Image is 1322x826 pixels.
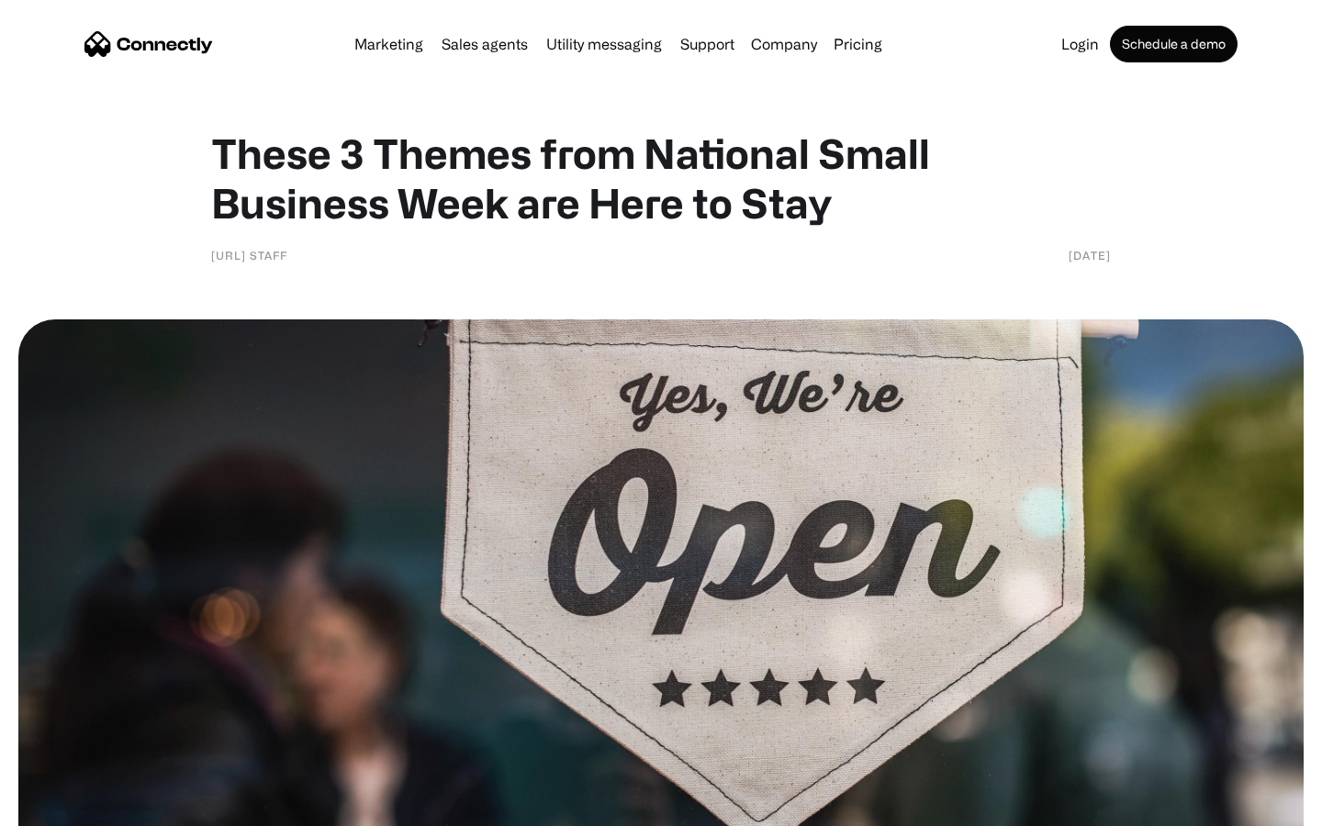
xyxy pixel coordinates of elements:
[37,794,110,820] ul: Language list
[211,128,1111,228] h1: These 3 Themes from National Small Business Week are Here to Stay
[18,794,110,820] aside: Language selected: English
[539,37,669,51] a: Utility messaging
[1054,37,1106,51] a: Login
[211,246,287,264] div: [URL] Staff
[751,31,817,57] div: Company
[1110,26,1238,62] a: Schedule a demo
[1069,246,1111,264] div: [DATE]
[434,37,535,51] a: Sales agents
[826,37,890,51] a: Pricing
[347,37,431,51] a: Marketing
[673,37,742,51] a: Support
